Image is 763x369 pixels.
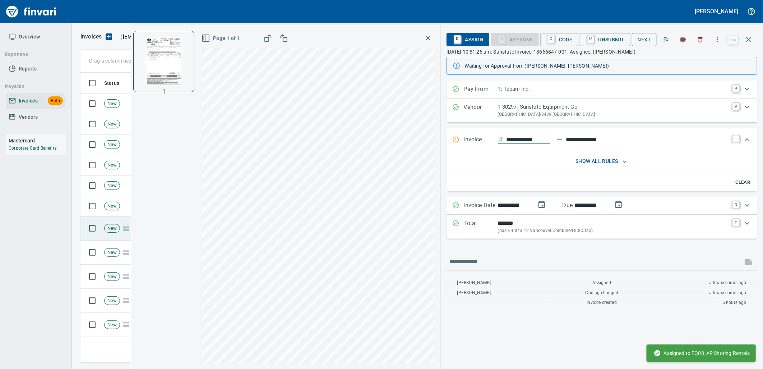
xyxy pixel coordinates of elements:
[105,100,120,107] span: New
[546,33,573,46] span: Code
[447,128,757,152] div: Expand
[593,279,611,287] span: Assigned
[104,79,129,87] span: Status
[19,113,38,122] span: Vendors
[6,109,66,125] a: Vendors
[447,99,757,122] div: Expand
[105,297,120,304] span: New
[464,103,498,118] p: Vendor
[80,32,102,41] nav: breadcrumb
[447,48,757,55] p: [DATE] 10:51:26 am. Sunstate Invoice: 13666847-001. Assignee: ([PERSON_NAME])
[464,219,498,234] p: Total
[632,33,657,46] button: Next
[89,57,194,64] p: Drag a column heading here to group the table
[732,103,740,110] a: V
[9,146,56,151] a: Corporate Card Benefits
[447,197,757,215] div: Expand
[693,32,708,47] button: Discard
[658,32,674,47] button: Flag
[731,177,754,188] button: Clear
[464,155,739,168] button: show all rules
[5,50,59,59] span: Expenses
[465,59,751,72] div: Waiting for Approval from ([PERSON_NAME], [PERSON_NAME])
[105,225,120,232] span: New
[105,322,120,328] span: New
[162,87,166,96] p: 1
[120,249,132,255] span: Pages Split
[498,103,728,111] p: 1-30297: Sunstate Equipment Co
[454,35,461,43] a: R
[586,33,625,46] span: Unsubmit
[467,157,736,166] span: show all rules
[120,225,132,231] span: Pages Split
[727,36,738,44] a: esc
[116,33,207,40] p: ( )
[203,34,240,43] span: Page 1 of 1
[638,35,651,44] span: Next
[139,37,188,86] img: Page 1
[122,33,205,40] span: [EMAIL_ADDRESS][DOMAIN_NAME]
[733,178,753,187] span: Clear
[587,35,594,43] a: U
[6,29,66,45] a: Overview
[447,215,757,239] div: Expand
[498,85,728,93] p: 1: Tapani Inc.
[709,290,746,297] span: a few seconds ago
[447,152,757,191] div: Expand
[580,33,630,46] button: UUnsubmit
[105,162,120,169] span: New
[105,249,120,256] span: New
[19,32,40,41] span: Overview
[2,48,62,61] button: Expenses
[6,93,66,109] a: InvoicesBeta
[693,6,740,17] button: [PERSON_NAME]
[4,3,58,20] img: Finvari
[498,135,504,144] svg: Invoice number
[548,35,555,43] a: C
[105,141,120,148] span: New
[654,350,750,357] span: Assigned to EQ08_AP Shoring Rentals
[457,279,491,287] span: [PERSON_NAME]
[19,64,37,73] span: Reports
[732,85,740,92] a: P
[726,31,757,48] span: Close invoice
[9,137,66,145] h6: Mastercard
[120,322,132,327] span: Pages Split
[105,121,120,128] span: New
[540,33,578,46] button: CCode
[556,136,563,143] svg: Invoice description
[447,33,489,46] button: RAssign
[740,253,757,270] span: This records your message into the invoice and notifies anyone mentioned
[447,81,757,99] div: Expand
[464,135,498,145] p: Invoice
[491,36,539,42] div: Coding Required
[709,279,746,287] span: a few seconds ago
[5,82,59,91] span: Payable
[105,273,120,280] span: New
[104,79,119,87] span: Status
[587,299,617,306] span: Invoice created
[102,32,116,41] button: Upload an Invoice
[48,97,63,105] span: Beta
[533,196,550,213] button: change date
[452,33,484,46] span: Assign
[200,32,243,45] button: Page 1 of 1
[6,61,66,77] a: Reports
[457,290,491,297] span: [PERSON_NAME]
[2,80,62,93] button: Payable
[464,85,498,94] p: Pay From
[498,111,728,118] p: [GEOGRAPHIC_DATA]-8439 [GEOGRAPHIC_DATA]
[610,196,627,213] button: change due date
[120,273,132,279] span: Pages Split
[563,201,597,210] p: Due
[464,201,498,210] p: Invoice Date
[722,299,746,306] span: 5 hours ago
[105,182,120,189] span: New
[19,96,38,105] span: Invoices
[105,203,120,210] span: New
[732,201,740,208] a: D
[695,8,738,15] h5: [PERSON_NAME]
[710,32,726,47] button: More
[732,219,740,226] a: T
